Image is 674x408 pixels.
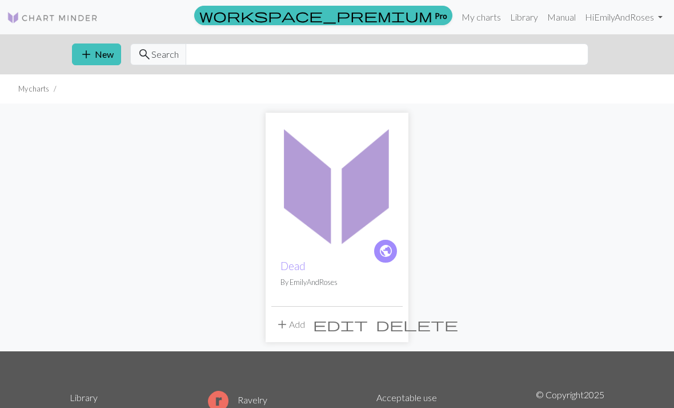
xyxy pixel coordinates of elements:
a: Acceptable use [376,392,437,403]
button: Delete [372,314,462,335]
img: Dead [271,118,403,250]
i: public [379,240,393,263]
a: Dead [271,177,403,188]
button: New [72,43,121,65]
a: Dead [280,259,306,272]
span: workspace_premium [199,7,432,23]
a: Library [505,6,543,29]
span: add [275,316,289,332]
a: Pro [194,6,452,25]
span: public [379,242,393,260]
a: Ravelry [208,394,267,405]
i: Edit [313,318,368,331]
span: search [138,46,151,62]
button: Add [271,314,309,335]
a: Library [70,392,98,403]
img: Logo [7,11,98,25]
span: add [79,46,93,62]
li: My charts [18,84,49,94]
button: Edit [309,314,372,335]
a: HiEmilyAndRoses [580,6,667,29]
p: By EmilyAndRoses [280,277,394,288]
a: My charts [457,6,505,29]
a: Manual [543,6,580,29]
a: public [373,239,398,264]
span: edit [313,316,368,332]
span: delete [376,316,458,332]
span: Search [151,47,179,61]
